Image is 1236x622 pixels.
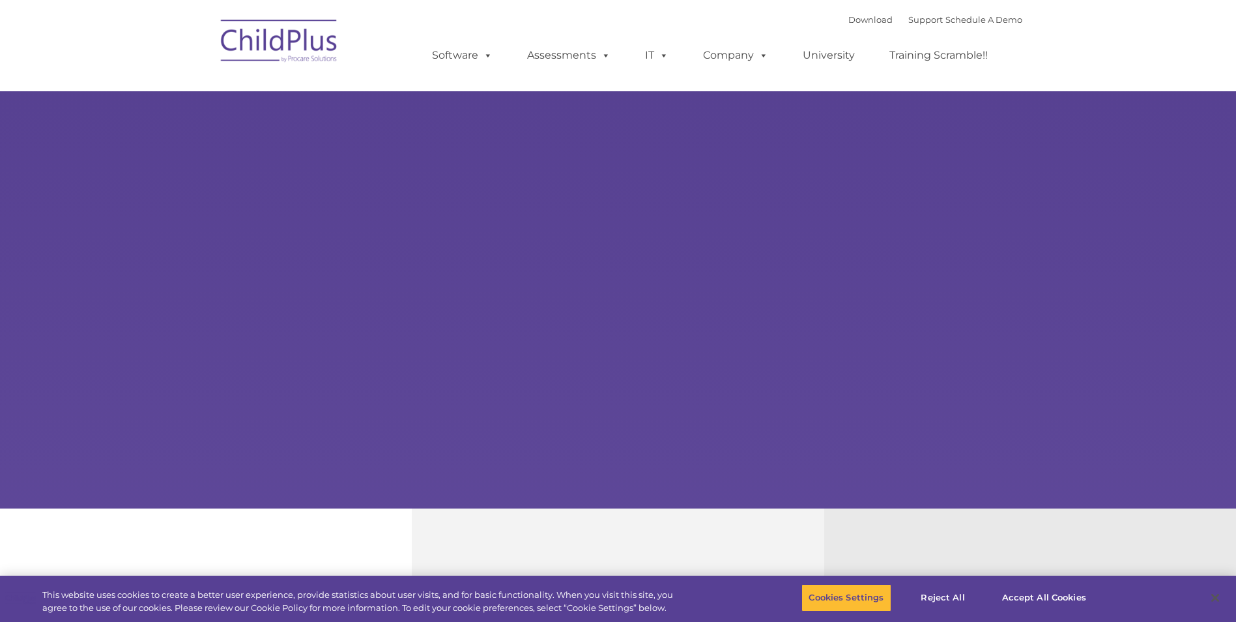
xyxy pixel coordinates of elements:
button: Close [1201,584,1229,612]
a: Software [419,42,506,68]
font: | [848,14,1022,25]
a: Download [848,14,893,25]
a: University [790,42,868,68]
a: Support [908,14,943,25]
button: Reject All [902,584,984,612]
button: Accept All Cookies [995,584,1093,612]
a: Assessments [514,42,624,68]
img: ChildPlus by Procare Solutions [214,10,345,76]
a: IT [632,42,682,68]
button: Cookies Settings [801,584,891,612]
a: Company [690,42,781,68]
div: This website uses cookies to create a better user experience, provide statistics about user visit... [42,589,680,614]
a: Training Scramble!! [876,42,1001,68]
a: Schedule A Demo [945,14,1022,25]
